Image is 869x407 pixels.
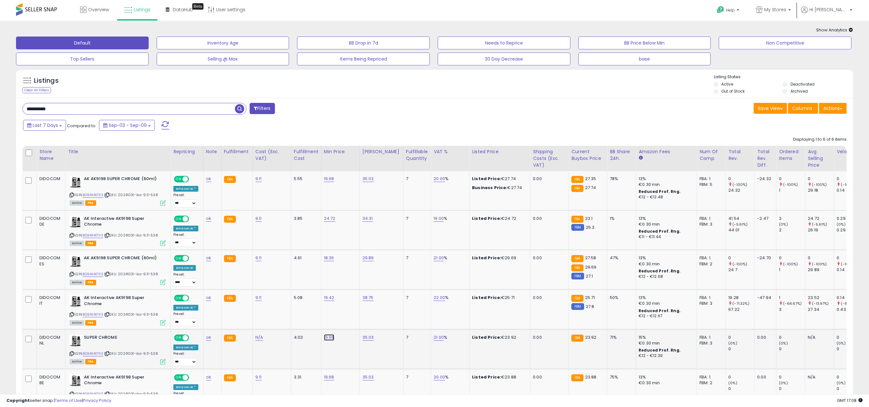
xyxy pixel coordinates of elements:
div: % [434,255,464,261]
div: FBA: 1 [699,335,721,340]
div: 29.89 [808,267,834,273]
small: FBM [571,224,584,231]
a: 35.03 [362,334,374,341]
span: 27.8 [586,303,594,310]
div: 0 [728,176,754,182]
div: €27.74 [472,185,525,191]
span: My Stores [764,6,786,13]
a: Hi [PERSON_NAME] [801,6,852,21]
button: Last 7 Days [23,120,66,131]
div: €11 - €11.44 [639,234,692,240]
span: 23.92 [585,334,597,340]
span: Show Analytics [816,27,853,33]
div: FBM: 3 [699,340,721,346]
span: ON [175,295,183,301]
span: 29.69 [585,264,597,270]
div: Num of Comp. [699,148,723,162]
div: FBA: 1 [699,176,721,182]
small: (-100%) [841,182,856,187]
b: Reduced Prof. Rng. [639,308,681,313]
div: 1 [779,267,805,273]
span: OFF [188,216,198,221]
small: (-100%) [812,182,827,187]
div: Note [206,148,219,155]
small: (-100%) [732,182,747,187]
a: B0B4K4KT43 [83,351,103,356]
span: Hi [PERSON_NAME] [809,6,848,13]
a: 20.00 [434,374,445,380]
button: BB Price Below Min [578,37,711,49]
a: 9.11 [255,295,262,301]
div: €23.92 [472,335,525,340]
span: 25.71 [585,295,595,301]
a: 18.36 [324,255,334,261]
div: 0.29 [837,227,863,233]
div: 0.00 [533,335,564,340]
div: €24.72 [472,216,525,221]
div: 0 [728,335,754,340]
div: 0.00 [533,295,564,301]
small: (-100%) [812,262,827,267]
div: Cost (Exc. VAT) [255,148,288,162]
span: FBA [85,200,96,206]
div: Repricing [173,148,201,155]
b: Business Price: [472,185,507,191]
div: 13% [639,255,692,261]
a: 9.11 [255,215,262,222]
small: FBA [224,176,236,183]
div: 7 [406,176,426,182]
button: Non Competitive [719,37,851,49]
span: Last 7 Days [33,122,58,129]
b: AK AK9198 SUPER CHROME (60ml) [84,176,162,184]
small: (-5.61%) [732,222,748,227]
div: Avg Selling Price [808,148,831,169]
b: Listed Price: [472,215,501,221]
a: 19.68 [324,374,334,380]
div: Preset: [173,272,198,287]
div: 0.00 [533,255,564,261]
small: FBA [224,295,236,302]
small: (0%) [728,341,737,346]
div: Fulfillable Quantity [406,148,428,162]
div: Current Buybox Price [571,148,604,162]
a: ok [206,176,211,182]
div: 19.28 [728,295,754,301]
img: 41mD3QqHTCL._SL40_.jpg [70,176,82,189]
span: | SKU: 20241031-ika-9.11-538 [104,271,158,277]
div: €0.30 min [639,261,692,267]
a: 9.11 [255,374,262,380]
div: Preset: [173,193,198,207]
div: 7 [406,295,426,301]
b: Listed Price: [472,255,501,261]
img: 41mD3QqHTCL._SL40_.jpg [70,374,82,387]
div: 7 [406,255,426,261]
div: 67.22 [728,307,754,312]
a: 34.31 [362,215,373,222]
div: 0 [808,255,834,261]
a: 9.11 [255,255,262,261]
div: -24.32 [757,176,771,182]
span: OFF [188,295,198,301]
div: €25.71 [472,295,525,301]
div: Listed Price [472,148,527,155]
b: AK Interactive AK9198 Super Chrome [84,216,162,229]
div: 3.85 [294,216,316,221]
div: 24.32 [728,187,754,193]
button: 30 Day Decrease [438,53,570,65]
a: 20.00 [434,176,445,182]
div: €27.74 [472,176,525,182]
a: ok [206,334,211,341]
button: Needs to Reprice [438,37,570,49]
div: Fulfillment [224,148,250,155]
label: Active [721,81,733,87]
div: DIDOCOM [39,176,60,182]
span: Listings [134,6,151,13]
div: -47.94 [757,295,771,301]
span: OFF [188,335,198,341]
div: 27.34 [808,307,834,312]
button: BB Drop in 7d [297,37,430,49]
a: B0B4K4KT43 [83,391,103,397]
div: ASIN: [70,335,166,364]
span: | SKU: 20241031-ika-9.11-538 [104,312,158,317]
img: 41mD3QqHTCL._SL40_.jpg [70,216,82,228]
